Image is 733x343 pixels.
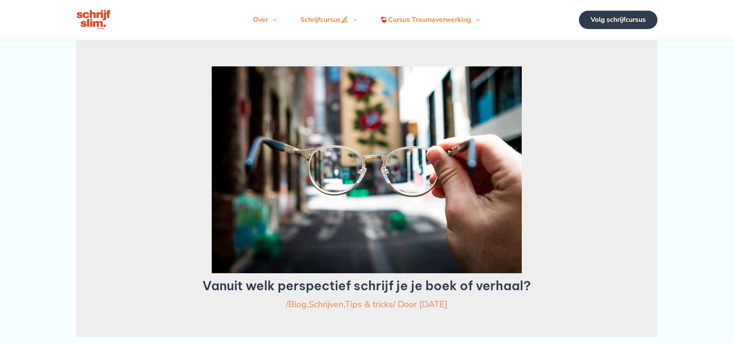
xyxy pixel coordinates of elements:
a: OverMenu schakelen [241,5,288,34]
a: [DATE] [419,298,448,310]
img: welk vertelpespectief je kiest betekent door wiens ogen je kijkt, ik-perspectief, jij-perspectief... [212,66,522,273]
a: SchrijfcursusMenu schakelen [289,5,369,34]
nav: Navigatie op de site: Menu [241,5,491,34]
span: , , [288,298,393,310]
div: / / Door [112,298,622,311]
img: ✍️ [341,16,348,23]
a: Tips & tricks [345,298,393,310]
a: Cursus TraumaverwerkingMenu schakelen [369,5,491,34]
img: ❤️‍🩹 [381,16,388,23]
span: Menu schakelen [471,5,480,34]
a: Schrijven [309,298,343,310]
span: Menu schakelen [268,5,277,34]
a: Volg schrijfcursus [579,11,657,29]
span: Menu schakelen [348,5,357,34]
a: Blog [288,298,307,310]
h1: Vanuit welk perspectief schrijf je je boek of verhaal? [112,278,622,293]
img: schrijfcursus schrijfslim academy [76,9,112,31]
